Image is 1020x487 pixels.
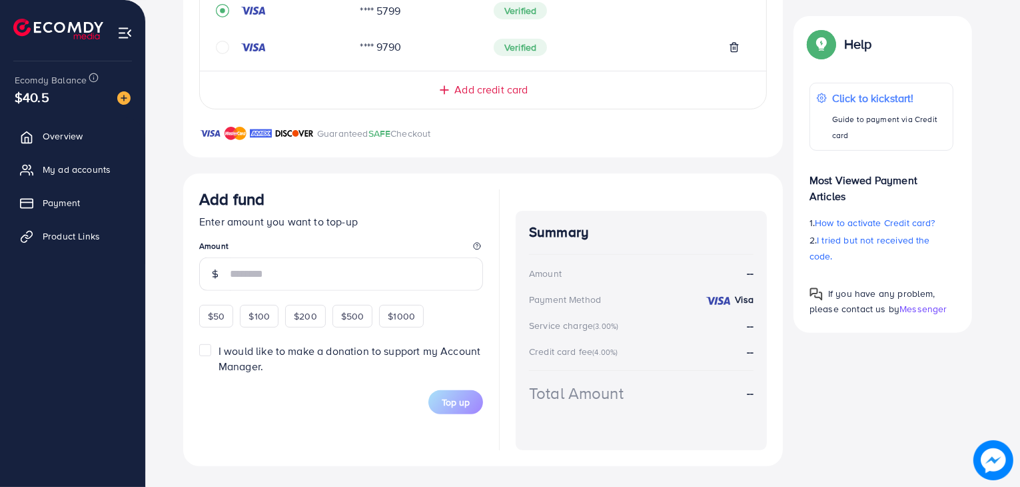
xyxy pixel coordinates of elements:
span: SAFE [368,127,391,140]
span: $1000 [388,310,415,323]
div: Total Amount [529,382,624,405]
span: $200 [294,310,317,323]
p: Help [844,36,872,52]
small: (3.00%) [593,321,618,332]
img: brand [250,125,272,141]
p: Click to kickstart! [832,90,946,106]
span: Product Links [43,229,100,243]
span: Verified [494,2,547,19]
h3: Add fund [199,189,264,209]
a: Overview [10,123,135,149]
div: Payment Method [529,293,601,306]
img: Popup guide [809,32,833,56]
span: Payment [43,196,80,209]
span: Add credit card [454,82,528,97]
span: I tried but not received the code. [809,233,930,263]
div: Service charge [529,319,622,332]
span: How to activate Credit card? [815,216,935,229]
strong: -- [747,344,754,359]
p: Most Viewed Payment Articles [809,161,953,204]
img: logo [13,19,103,39]
div: Credit card fee [529,345,622,358]
legend: Amount [199,240,483,257]
span: If you have any problem, please contact us by [809,287,935,316]
span: Overview [43,129,83,143]
p: Guaranteed Checkout [317,125,431,141]
span: $100 [249,310,270,323]
a: Payment [10,189,135,216]
img: menu [117,25,133,41]
small: (4.00%) [592,347,618,358]
span: Messenger [899,302,947,316]
p: 2. [809,232,953,264]
strong: -- [747,266,754,281]
span: $500 [341,310,364,323]
strong: -- [747,386,754,401]
img: image [973,440,1013,480]
button: Top up [428,390,483,414]
strong: -- [747,318,754,333]
a: My ad accounts [10,156,135,183]
img: Popup guide [809,288,823,301]
img: image [117,91,131,105]
span: My ad accounts [43,163,111,176]
h4: Summary [529,224,754,241]
span: Top up [442,396,470,409]
span: $40.5 [15,87,49,107]
span: Ecomdy Balance [15,73,87,87]
span: Verified [494,39,547,56]
p: 1. [809,215,953,231]
img: brand [199,125,221,141]
img: brand [225,125,247,141]
span: I would like to make a donation to support my Account Manager. [219,344,480,374]
img: brand [275,125,314,141]
svg: record circle [216,4,229,17]
img: credit [240,5,266,16]
strong: Visa [735,293,754,306]
img: credit [240,42,266,53]
p: Enter amount you want to top-up [199,213,483,229]
svg: circle [216,41,229,54]
img: credit [705,296,732,306]
span: $50 [208,310,225,323]
a: Product Links [10,223,135,250]
div: Amount [529,267,562,280]
p: Guide to payment via Credit card [832,111,946,143]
